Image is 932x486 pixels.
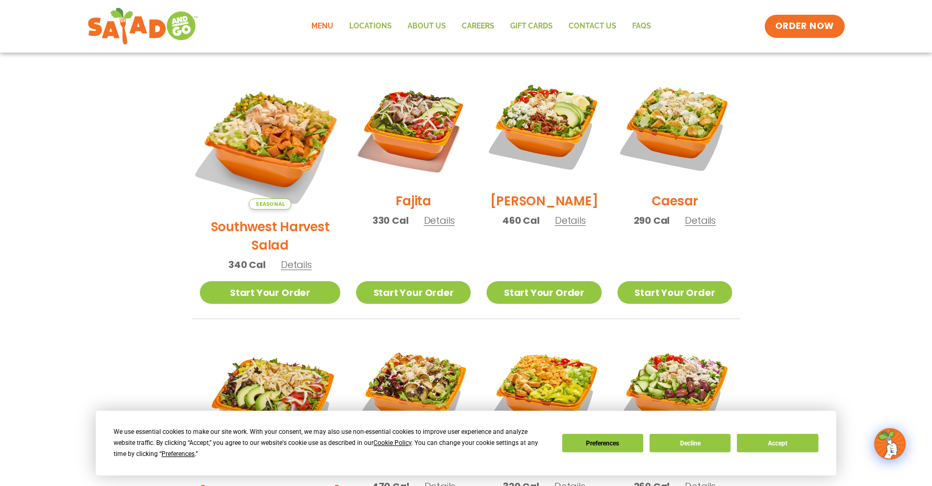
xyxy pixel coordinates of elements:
img: Product photo for Fajita Salad [356,69,471,184]
span: Seasonal [249,199,291,210]
a: Menu [303,14,341,38]
img: Product photo for Caesar Salad [617,69,732,184]
a: FAQs [624,14,659,38]
a: ORDER NOW [765,15,845,38]
img: wpChatIcon [875,429,905,459]
span: Details [685,214,716,227]
img: Product photo for Cobb Salad [487,69,601,184]
h2: Southwest Harvest Salad [200,217,340,254]
div: We use essential cookies to make our site work. With your consent, we may also use non-essential ... [114,427,549,460]
img: Product photo for Buffalo Chicken Salad [487,335,601,450]
img: Product photo for Southwest Harvest Salad [188,57,352,222]
div: Cookie Consent Prompt [96,411,836,475]
span: Details [424,214,455,227]
nav: Menu [303,14,659,38]
button: Decline [650,434,731,452]
a: About Us [400,14,454,38]
span: Cookie Policy [373,439,411,447]
img: Product photo for Greek Salad [617,335,732,450]
img: Product photo for Roasted Autumn Salad [356,335,471,450]
span: 460 Cal [502,213,540,227]
a: Start Your Order [617,281,732,304]
a: GIFT CARDS [502,14,561,38]
a: Start Your Order [200,281,340,304]
button: Accept [737,434,818,452]
span: 290 Cal [634,213,670,227]
span: 330 Cal [372,213,409,227]
button: Preferences [562,434,643,452]
a: Contact Us [561,14,624,38]
span: 340 Cal [228,257,266,272]
span: Preferences [161,450,195,458]
h2: Caesar [652,192,698,210]
a: Start Your Order [487,281,601,304]
h2: Fajita [396,192,431,210]
a: Locations [341,14,400,38]
span: ORDER NOW [775,20,834,33]
a: Careers [454,14,502,38]
span: Details [555,214,586,227]
img: new-SAG-logo-768×292 [87,5,198,47]
span: Details [281,258,312,271]
h2: [PERSON_NAME] [490,192,599,210]
img: Product photo for BBQ Ranch Salad [200,335,340,475]
a: Start Your Order [356,281,471,304]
